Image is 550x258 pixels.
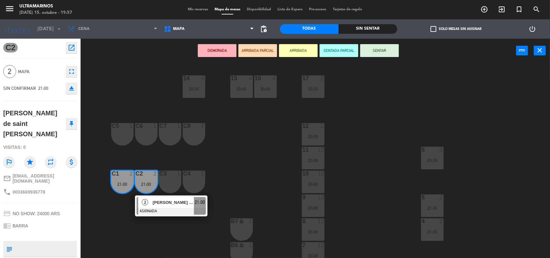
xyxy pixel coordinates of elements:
[19,3,72,10] div: Ultramarinos
[518,46,526,54] i: power_input
[302,87,324,91] div: 20:30
[211,8,244,11] span: Mapa de mesas
[231,75,231,81] div: 15
[318,171,324,177] div: 13
[3,222,11,230] i: chrome_reader_mode
[302,206,324,210] div: 20:00
[198,44,236,57] button: DEMORADA
[279,44,318,57] button: ARRIBADA
[66,42,77,53] button: open_in_new
[78,27,90,31] span: Cena
[318,218,324,224] div: 13
[439,147,443,153] div: 3
[3,188,11,196] i: phone
[5,245,13,253] i: subject
[195,198,205,206] span: 21:00
[498,5,506,13] i: exit_to_app
[173,27,185,31] span: MAPA
[183,171,184,177] div: C4
[13,223,28,228] span: BARRA
[201,75,205,81] div: 4
[439,195,443,200] div: 2
[24,156,36,168] i: star
[68,68,75,75] i: fullscreen
[135,182,158,186] div: 21:00
[515,5,523,13] i: turned_in_not
[249,242,253,248] div: 1
[528,25,536,33] i: power_settings_new
[274,8,306,11] span: Lista de Espera
[238,44,277,57] button: ARRIBADA PARCIAL
[153,123,157,129] div: 1
[3,65,16,78] span: 2
[18,68,63,75] span: MAPA
[5,4,14,16] button: menu
[320,75,324,81] div: 3
[66,82,77,94] button: eject
[3,43,18,53] span: C2
[320,123,324,129] div: 2
[318,242,324,248] div: 13
[254,87,277,91] div: 20:45
[142,199,148,205] span: 2
[66,156,77,168] i: attach_money
[201,123,205,129] div: 1
[273,75,276,81] div: 4
[3,175,11,182] i: mail_outline
[183,75,184,81] div: 14
[302,134,324,139] div: 20:30
[302,253,324,258] div: 20:00
[13,189,45,195] span: 0033669936778
[153,171,157,177] div: 2
[516,46,528,55] button: power_input
[302,158,324,163] div: 20:00
[533,5,540,13] i: search
[360,44,399,57] button: SENTAR
[19,10,72,16] div: [DATE] 15. octubre - 19:57
[3,210,11,217] i: credit_card
[421,158,444,163] div: 20:30
[68,84,75,92] i: eject
[421,206,444,210] div: 21:30
[534,46,546,55] button: close
[177,171,181,177] div: 1
[201,171,205,177] div: 1
[153,199,194,206] span: [PERSON_NAME] de saint [PERSON_NAME]
[66,66,77,77] button: fullscreen
[183,87,205,91] div: 20:30
[330,8,365,11] span: Tarjetas de regalo
[244,8,274,11] span: Disponibilidad
[339,24,397,34] div: Sin sentar
[38,86,48,91] span: 21:00
[480,5,488,13] i: add_circle_outline
[45,156,56,168] i: repeat
[5,4,14,14] i: menu
[231,242,231,248] div: B6
[280,24,339,34] div: Todas
[306,8,330,11] span: Pre-acceso
[185,8,211,11] span: Mis reservas
[249,75,253,81] div: 4
[439,218,443,224] div: 2
[536,46,544,54] i: close
[239,218,244,224] i: lock
[130,171,133,177] div: 2
[318,195,324,200] div: 13
[302,182,324,186] div: 20:00
[3,142,77,153] div: Visitas: 0
[430,26,436,32] span: check_box_outline_blank
[3,156,15,168] i: outlined_flag
[239,242,244,248] i: lock
[13,211,60,216] span: NO SHOW: 24000 ARS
